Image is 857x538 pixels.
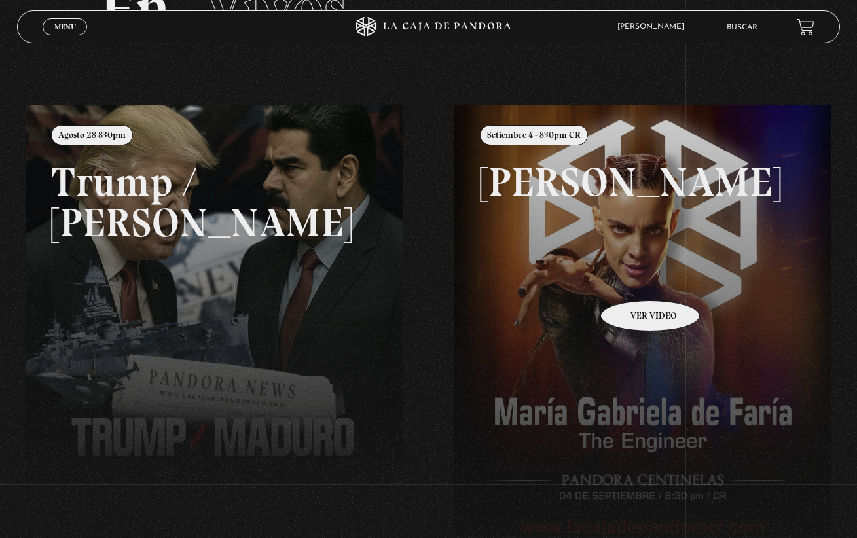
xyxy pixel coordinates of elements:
[50,34,81,43] span: Cerrar
[797,18,814,36] a: View your shopping cart
[54,23,76,31] span: Menu
[727,24,757,31] a: Buscar
[611,23,697,31] span: [PERSON_NAME]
